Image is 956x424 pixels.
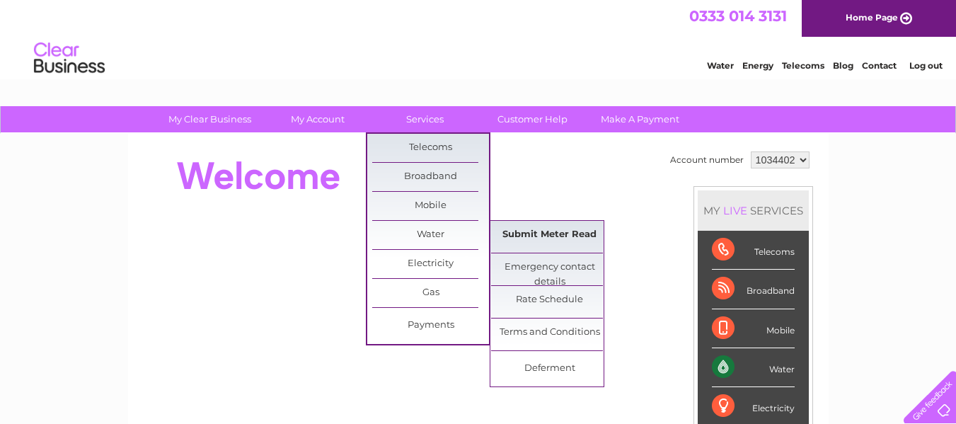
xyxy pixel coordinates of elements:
a: My Account [259,106,376,132]
a: Gas [372,279,489,307]
div: MY SERVICES [698,190,809,231]
img: logo.png [33,37,105,80]
a: Electricity [372,250,489,278]
a: 0333 014 3131 [689,7,787,25]
div: Mobile [712,309,795,348]
div: Broadband [712,270,795,309]
div: Clear Business is a trading name of Verastar Limited (registered in [GEOGRAPHIC_DATA] No. 3667643... [144,8,813,69]
a: Emergency contact details [491,253,608,282]
a: Rate Schedule [491,286,608,314]
div: LIVE [720,204,750,217]
a: Blog [833,60,853,71]
a: Log out [909,60,943,71]
td: Account number [667,148,747,172]
a: Telecoms [372,134,489,162]
a: Customer Help [474,106,591,132]
a: Broadband [372,163,489,191]
div: Water [712,348,795,387]
a: Contact [862,60,897,71]
a: Make A Payment [582,106,698,132]
a: Payments [372,311,489,340]
a: Mobile [372,192,489,220]
a: Terms and Conditions [491,319,608,347]
a: Deferment [491,355,608,383]
a: Water [707,60,734,71]
a: Submit Meter Read [491,221,608,249]
a: Energy [742,60,773,71]
a: Telecoms [782,60,824,71]
a: Water [372,221,489,249]
a: My Clear Business [151,106,268,132]
div: Telecoms [712,231,795,270]
a: Services [367,106,483,132]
